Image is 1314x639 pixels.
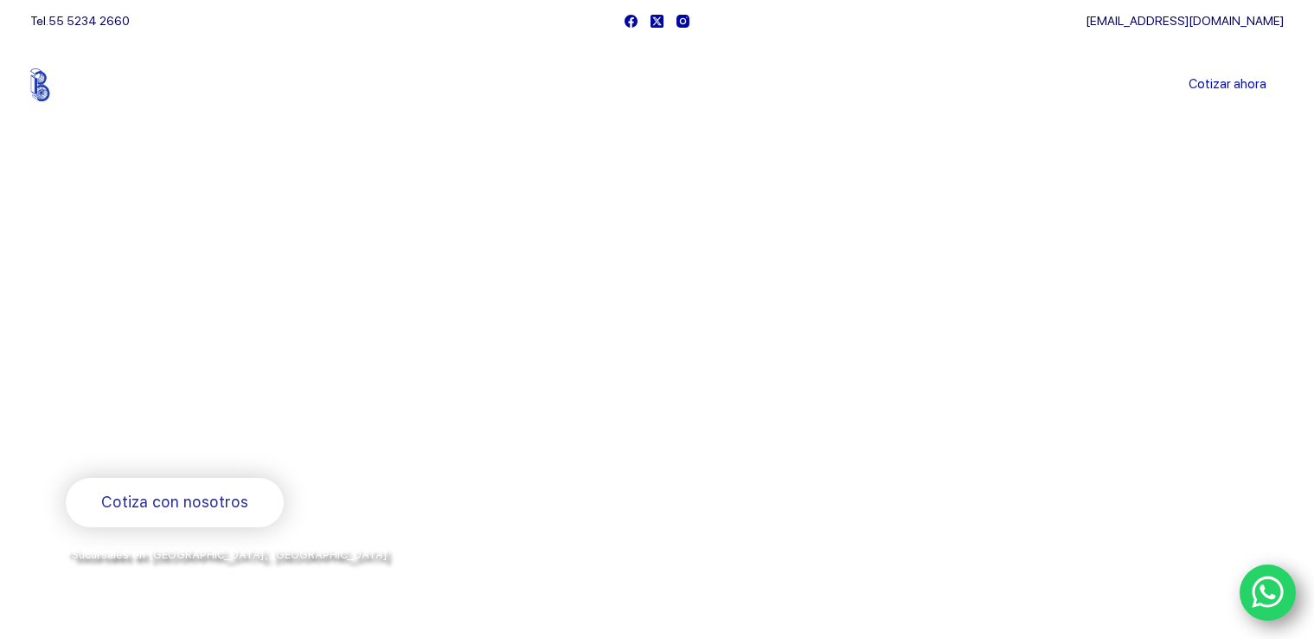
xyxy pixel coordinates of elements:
[66,433,407,455] span: Rodamientos y refacciones industriales
[1240,565,1297,622] a: WhatsApp
[66,258,287,280] span: Bienvenido a Balerytodo®
[48,14,130,28] a: 55 5234 2660
[625,15,638,28] a: Facebook
[651,15,663,28] a: X (Twitter)
[30,14,130,28] span: Tel.
[66,567,484,581] span: y envíos a todo [GEOGRAPHIC_DATA] por la paquetería de su preferencia
[66,478,284,527] a: Cotiza con nosotros
[1171,68,1284,102] a: Cotizar ahora
[101,490,248,515] span: Cotiza con nosotros
[66,295,636,415] span: Somos los doctores de la industria
[1086,14,1284,28] a: [EMAIL_ADDRESS][DOMAIN_NAME]
[30,68,138,101] img: Balerytodo
[66,548,388,561] span: *Sucursales en [GEOGRAPHIC_DATA], [GEOGRAPHIC_DATA]
[676,15,689,28] a: Instagram
[453,42,861,128] nav: Menu Principal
